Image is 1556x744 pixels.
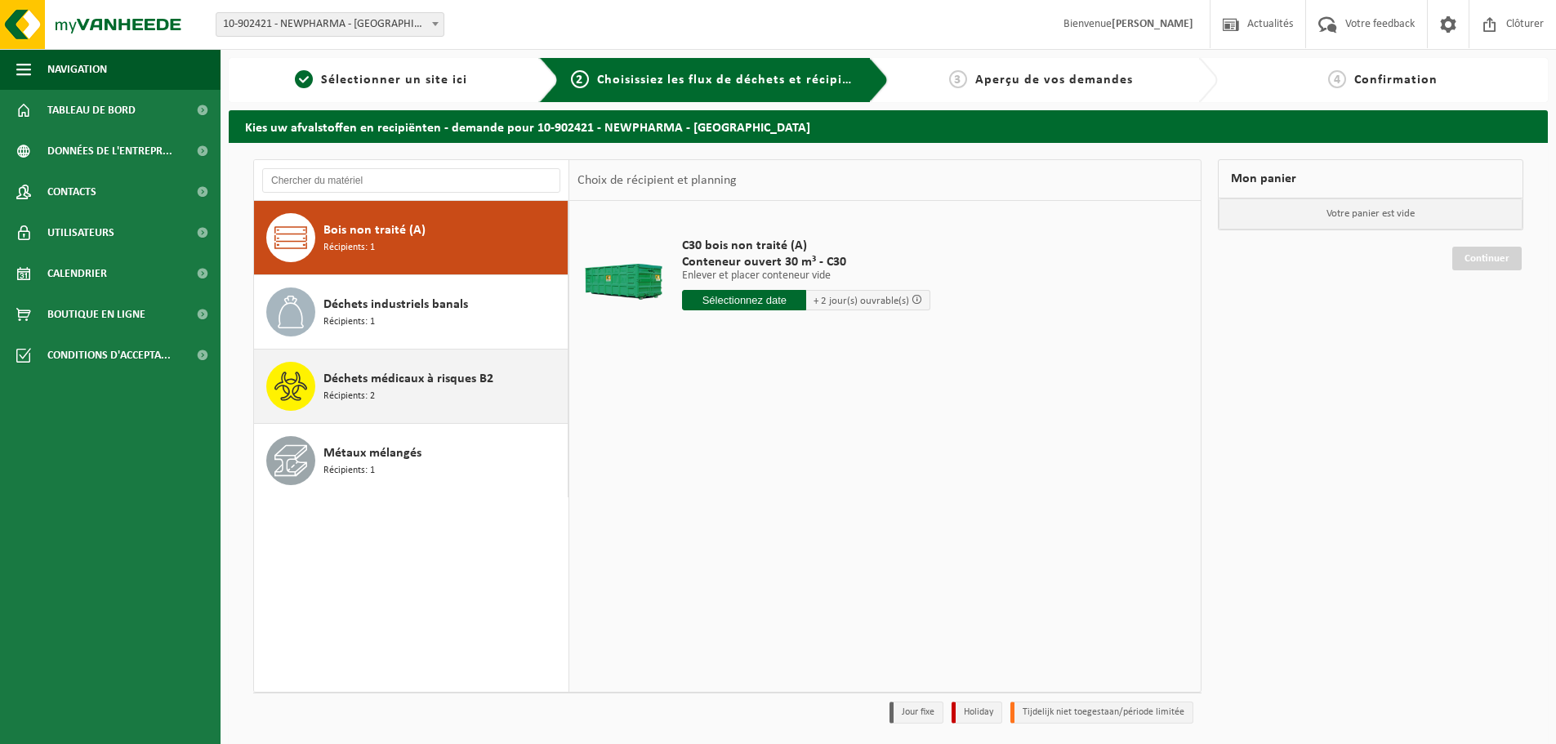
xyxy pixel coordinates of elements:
h2: Kies uw afvalstoffen en recipiënten - demande pour 10-902421 - NEWPHARMA - [GEOGRAPHIC_DATA] [229,110,1548,142]
span: Déchets médicaux à risques B2 [323,369,493,389]
span: Navigation [47,49,107,90]
span: Déchets industriels banals [323,295,468,314]
span: Récipients: 2 [323,389,375,404]
input: Sélectionnez date [682,290,806,310]
span: Calendrier [47,253,107,294]
span: Données de l'entrepr... [47,131,172,172]
p: Votre panier est vide [1219,198,1523,229]
li: Jour fixe [889,702,943,724]
a: 1Sélectionner un site ici [237,70,526,90]
p: Enlever et placer conteneur vide [682,270,930,282]
span: Récipients: 1 [323,463,375,479]
span: Choisissiez les flux de déchets et récipients [597,74,869,87]
span: Conteneur ouvert 30 m³ - C30 [682,254,930,270]
button: Bois non traité (A) Récipients: 1 [254,201,568,275]
span: 4 [1328,70,1346,88]
li: Tijdelijk niet toegestaan/période limitée [1010,702,1193,724]
span: Confirmation [1354,74,1438,87]
li: Holiday [952,702,1002,724]
span: 10-902421 - NEWPHARMA - LIÈGE [216,12,444,37]
span: Bois non traité (A) [323,221,426,240]
button: Métaux mélangés Récipients: 1 [254,424,568,497]
span: Tableau de bord [47,90,136,131]
div: Mon panier [1218,159,1523,198]
span: 3 [949,70,967,88]
button: Déchets médicaux à risques B2 Récipients: 2 [254,350,568,424]
span: Métaux mélangés [323,443,421,463]
div: Choix de récipient et planning [569,160,745,201]
span: C30 bois non traité (A) [682,238,930,254]
span: Récipients: 1 [323,314,375,330]
input: Chercher du matériel [262,168,560,193]
button: Déchets industriels banals Récipients: 1 [254,275,568,350]
span: Sélectionner un site ici [321,74,467,87]
span: 2 [571,70,589,88]
a: Continuer [1452,247,1522,270]
span: Conditions d'accepta... [47,335,171,376]
span: Aperçu de vos demandes [975,74,1133,87]
span: Utilisateurs [47,212,114,253]
span: 10-902421 - NEWPHARMA - LIÈGE [216,13,444,36]
span: 1 [295,70,313,88]
strong: [PERSON_NAME] [1112,18,1193,30]
span: Contacts [47,172,96,212]
span: + 2 jour(s) ouvrable(s) [814,296,909,306]
span: Boutique en ligne [47,294,145,335]
span: Récipients: 1 [323,240,375,256]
